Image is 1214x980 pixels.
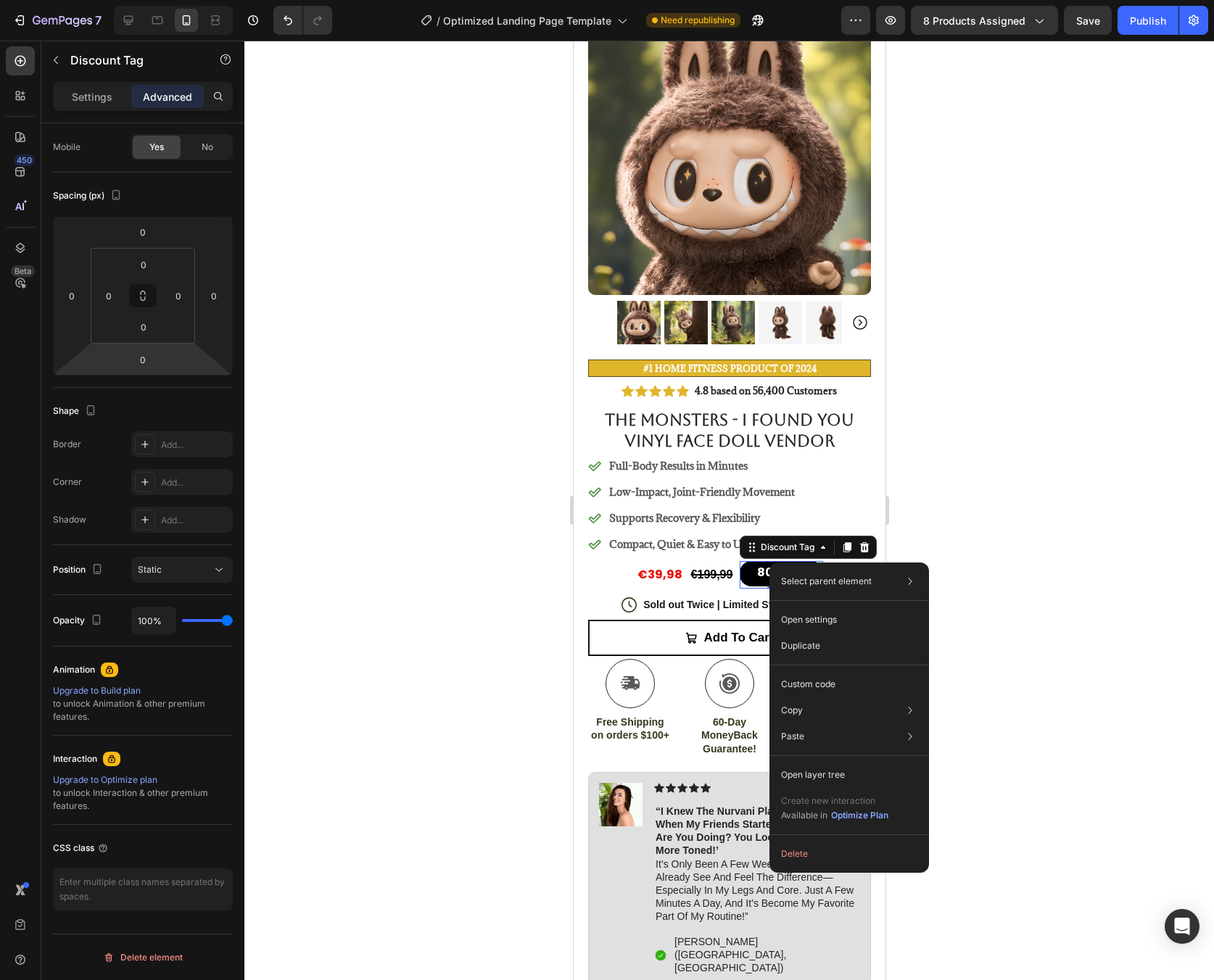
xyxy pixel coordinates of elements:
[53,663,95,676] div: Animation
[781,810,827,821] span: Available in
[781,730,804,743] p: Paste
[781,678,835,691] p: Custom code
[128,221,157,243] input: 0
[443,13,611,28] span: Optimized Landing Page Template
[53,141,80,154] div: Mobile
[202,141,213,154] span: No
[53,946,233,969] button: Delete element
[161,439,229,452] div: Add...
[53,773,233,786] div: Upgrade to Optimize plan
[1130,13,1166,28] div: Publish
[437,13,440,28] span: /
[831,809,888,822] div: Optimize Plan
[149,141,164,154] span: Yes
[138,564,162,575] span: Static
[53,684,233,697] div: Upgrade to Build plan
[61,285,83,307] input: 0
[830,808,889,823] button: Optimize Plan
[161,514,229,527] div: Add...
[132,607,176,634] input: Auto
[6,6,108,35] button: 7
[781,639,820,652] p: Duplicate
[781,768,845,781] p: Open layer tree
[98,285,120,307] input: 0px
[775,841,923,867] button: Delete
[53,186,125,206] div: Spacing (px)
[131,557,233,583] button: Static
[661,14,735,27] span: Need republishing
[203,285,225,307] input: 0
[53,752,97,765] div: Interaction
[11,265,35,277] div: Beta
[53,402,99,421] div: Shape
[53,842,109,855] div: CSS class
[128,349,157,370] input: 0
[1064,6,1112,35] button: Save
[53,611,105,631] div: Opacity
[1165,909,1199,944] div: Open Intercom Messenger
[70,51,194,69] p: Discount Tag
[168,285,189,307] input: 0px
[103,949,183,966] div: Delete element
[129,316,158,338] input: 0px
[161,476,229,489] div: Add...
[53,476,82,489] div: Corner
[53,513,86,526] div: Shadow
[273,6,332,35] div: Undo/Redo
[53,438,81,451] div: Border
[1118,6,1178,35] button: Publish
[781,794,889,808] p: Create new interaction
[574,41,885,980] iframe: Design area
[781,613,837,626] p: Open settings
[923,13,1025,28] span: 8 products assigned
[72,89,112,104] p: Settings
[53,560,106,580] div: Position
[95,12,102,29] p: 7
[1076,14,1100,27] span: Save
[143,89,192,104] p: Advanced
[53,773,233,813] div: to unlock Interaction & other premium features.
[14,154,35,166] div: 450
[781,704,803,717] p: Copy
[53,684,233,723] div: to unlock Animation & other premium features.
[129,254,158,275] input: 0px
[781,575,872,588] p: Select parent element
[911,6,1058,35] button: 8 products assigned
